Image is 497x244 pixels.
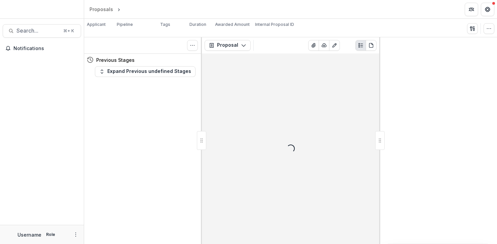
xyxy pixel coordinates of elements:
div: Proposals [90,6,113,13]
p: Tags [160,22,170,28]
button: Plaintext view [355,40,366,51]
nav: breadcrumb [87,4,150,14]
button: Partners [465,3,478,16]
p: Awarded Amount [215,22,250,28]
p: Username [17,231,41,238]
button: PDF view [366,40,377,51]
button: Get Help [481,3,494,16]
button: View Attached Files [308,40,319,51]
button: Edit as form [329,40,340,51]
button: Expand Previous undefined Stages [95,66,196,77]
span: Notifications [13,46,78,51]
p: Applicant [87,22,106,28]
button: Search... [3,24,81,38]
button: Notifications [3,43,81,54]
p: Internal Proposal ID [255,22,294,28]
a: Proposals [87,4,116,14]
button: More [72,231,80,239]
p: Duration [189,22,206,28]
p: Role [44,232,57,238]
h4: Previous Stages [96,56,135,64]
p: Pipeline [117,22,133,28]
button: Toggle View Cancelled Tasks [187,40,198,51]
span: Search... [16,28,59,34]
button: Proposal [205,40,251,51]
div: ⌘ + K [62,27,75,35]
